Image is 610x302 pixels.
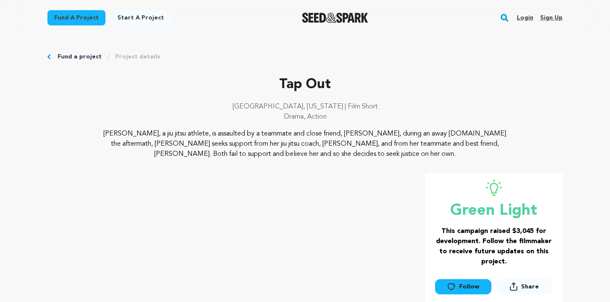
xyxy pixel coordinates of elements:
p: [GEOGRAPHIC_DATA], [US_STATE] | Film Short [47,102,563,112]
button: Share [496,279,552,294]
p: Tap Out [47,75,563,95]
h3: This campaign raised $3,045 for development. Follow the filmmaker to receive future updates on th... [435,226,552,267]
p: Green Light [435,202,552,219]
a: Sign up [540,11,563,25]
span: Share [496,279,552,298]
a: Project details [115,53,160,61]
a: Login [517,11,533,25]
img: Seed&Spark Logo Dark Mode [302,13,369,23]
a: Fund a project [47,10,105,25]
p: [PERSON_NAME], a jiu jitsu athlete, is assaulted by a teammate and close friend, [PERSON_NAME], d... [99,129,511,159]
p: Drama, Action [47,112,563,122]
a: Fund a project [58,53,102,61]
span: Share [521,283,539,291]
a: Follow [435,279,491,294]
div: Breadcrumb [47,53,563,61]
a: Start a project [111,10,171,25]
a: Seed&Spark Homepage [302,13,369,23]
